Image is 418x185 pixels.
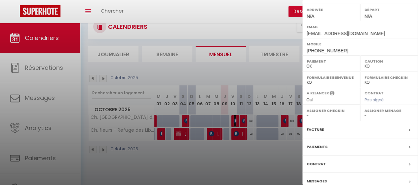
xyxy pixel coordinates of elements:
[307,107,356,114] label: Assigner Checkin
[307,48,348,53] span: [PHONE_NUMBER]
[364,6,414,13] label: Départ
[364,14,372,19] span: N/A
[307,58,356,65] label: Paiement
[364,58,414,65] label: Caution
[364,97,384,103] span: Pas signé
[364,107,414,114] label: Assigner Menage
[307,14,314,19] span: N/A
[364,90,384,95] label: Contrat
[330,90,334,98] i: Sélectionner OUI si vous souhaiter envoyer les séquences de messages post-checkout
[364,74,414,81] label: Formulaire Checkin
[307,41,414,47] label: Mobile
[307,23,414,30] label: Email
[307,31,385,36] span: [EMAIL_ADDRESS][DOMAIN_NAME]
[307,90,329,96] label: A relancer
[307,178,327,185] label: Messages
[307,161,326,167] label: Contrat
[307,74,356,81] label: Formulaire Bienvenue
[307,143,327,150] label: Paiements
[307,126,324,133] label: Facture
[307,6,356,13] label: Arrivée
